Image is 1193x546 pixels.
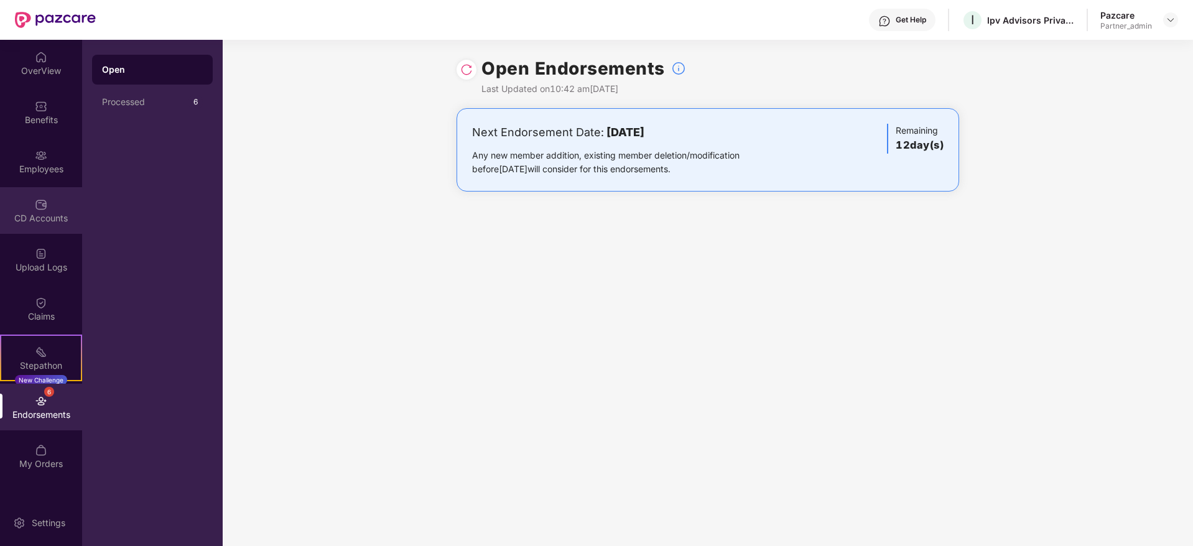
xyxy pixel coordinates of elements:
img: svg+xml;base64,PHN2ZyBpZD0iSG9tZSIgeG1sbnM9Imh0dHA6Ly93d3cudzMub3JnLzIwMDAvc3ZnIiB3aWR0aD0iMjAiIG... [35,51,47,63]
img: svg+xml;base64,PHN2ZyBpZD0iTXlfT3JkZXJzIiBkYXRhLW5hbWU9Ik15IE9yZGVycyIgeG1sbnM9Imh0dHA6Ly93d3cudz... [35,444,47,456]
div: Pazcare [1100,9,1152,21]
div: Processed [102,97,188,107]
img: svg+xml;base64,PHN2ZyBpZD0iQmVuZWZpdHMiIHhtbG5zPSJodHRwOi8vd3d3LnczLm9yZy8yMDAwL3N2ZyIgd2lkdGg9Ij... [35,100,47,113]
div: 6 [44,387,54,397]
div: Stepathon [1,359,81,372]
img: New Pazcare Logo [15,12,96,28]
img: svg+xml;base64,PHN2ZyBpZD0iRW1wbG95ZWVzIiB4bWxucz0iaHR0cDovL3d3dy53My5vcmcvMjAwMC9zdmciIHdpZHRoPS... [35,149,47,162]
img: svg+xml;base64,PHN2ZyBpZD0iRW5kb3JzZW1lbnRzIiB4bWxucz0iaHR0cDovL3d3dy53My5vcmcvMjAwMC9zdmciIHdpZH... [35,395,47,407]
img: svg+xml;base64,PHN2ZyBpZD0iRHJvcGRvd24tMzJ4MzIiIHhtbG5zPSJodHRwOi8vd3d3LnczLm9yZy8yMDAwL3N2ZyIgd2... [1166,15,1176,25]
div: Last Updated on 10:42 am[DATE] [481,82,686,96]
img: svg+xml;base64,PHN2ZyBpZD0iSGVscC0zMngzMiIgeG1sbnM9Imh0dHA6Ly93d3cudzMub3JnLzIwMDAvc3ZnIiB3aWR0aD... [878,15,891,27]
span: I [971,12,974,27]
div: Partner_admin [1100,21,1152,31]
div: Next Endorsement Date: [472,124,779,141]
h1: Open Endorsements [481,55,665,82]
img: svg+xml;base64,PHN2ZyBpZD0iQ2xhaW0iIHhtbG5zPSJodHRwOi8vd3d3LnczLm9yZy8yMDAwL3N2ZyIgd2lkdGg9IjIwIi... [35,297,47,309]
div: Settings [28,517,69,529]
div: Get Help [896,15,926,25]
div: Open [102,63,203,76]
img: svg+xml;base64,PHN2ZyBpZD0iVXBsb2FkX0xvZ3MiIGRhdGEtbmFtZT0iVXBsb2FkIExvZ3MiIHhtbG5zPSJodHRwOi8vd3... [35,248,47,260]
img: svg+xml;base64,PHN2ZyBpZD0iQ0RfQWNjb3VudHMiIGRhdGEtbmFtZT0iQ0QgQWNjb3VudHMiIHhtbG5zPSJodHRwOi8vd3... [35,198,47,211]
img: svg+xml;base64,PHN2ZyBpZD0iU2V0dGluZy0yMHgyMCIgeG1sbnM9Imh0dHA6Ly93d3cudzMub3JnLzIwMDAvc3ZnIiB3aW... [13,517,26,529]
div: Remaining [887,124,944,154]
div: Any new member addition, existing member deletion/modification before [DATE] will consider for th... [472,149,779,176]
img: svg+xml;base64,PHN2ZyBpZD0iUmVsb2FkLTMyeDMyIiB4bWxucz0iaHR0cDovL3d3dy53My5vcmcvMjAwMC9zdmciIHdpZH... [460,63,473,76]
img: svg+xml;base64,PHN2ZyB4bWxucz0iaHR0cDovL3d3dy53My5vcmcvMjAwMC9zdmciIHdpZHRoPSIyMSIgaGVpZ2h0PSIyMC... [35,346,47,358]
div: 6 [188,95,203,109]
div: New Challenge [15,375,67,385]
h3: 12 day(s) [896,137,944,154]
b: [DATE] [606,126,644,139]
div: Ipv Advisors Private Limited [987,14,1074,26]
img: svg+xml;base64,PHN2ZyBpZD0iSW5mb18tXzMyeDMyIiBkYXRhLW5hbWU9IkluZm8gLSAzMngzMiIgeG1sbnM9Imh0dHA6Ly... [671,61,686,76]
